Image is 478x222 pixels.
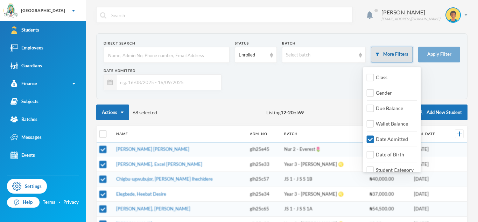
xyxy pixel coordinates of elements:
[116,146,189,152] a: [PERSON_NAME] [PERSON_NAME]
[457,132,462,136] img: +
[373,152,407,157] span: Date of Birth
[410,202,447,217] td: [DATE]
[246,172,281,187] td: glh25c57
[282,41,366,46] div: Batch
[413,105,468,120] button: Add New Student
[381,8,440,16] div: [PERSON_NAME]
[366,172,410,187] td: ₦40,000.00
[100,12,106,19] img: search
[239,52,267,59] div: Enrolled
[116,176,213,182] a: Chigbu-ugwubujor, [PERSON_NAME] Ihechidere
[446,8,460,22] img: STUDENT
[246,142,281,157] td: glh25e45
[281,142,366,157] td: Nur 2 - Everest🌷
[298,109,304,115] b: 69
[10,98,38,105] div: Subjects
[10,134,42,141] div: Messages
[104,68,222,73] div: Date Admitted
[107,47,226,63] input: Name, Admin No, Phone number, Email Address
[410,142,447,157] td: [DATE]
[111,7,349,23] input: Search
[246,187,281,202] td: glh25e34
[381,16,440,22] div: [EMAIL_ADDRESS][DOMAIN_NAME]
[21,7,65,14] div: [GEOGRAPHIC_DATA]
[7,197,40,208] a: Help
[10,26,39,34] div: Students
[373,136,411,142] span: Date Admitted
[281,187,366,202] td: Year 3 - [PERSON_NAME] ♌️
[366,187,410,202] td: ₦37,000.00
[116,191,166,197] a: Elegbede, Heebat Desire
[410,157,447,172] td: [DATE]
[246,202,281,217] td: glh25c65
[113,126,246,142] th: Name
[10,62,42,69] div: Guardians
[235,41,277,46] div: Status
[10,44,43,52] div: Employees
[96,105,157,120] div: 68 selected
[373,74,390,80] span: Class
[281,172,366,187] td: JS 1 - J S S 1B
[10,152,35,159] div: Events
[410,187,447,202] td: [DATE]
[63,199,79,206] a: Privacy
[43,199,55,206] a: Terms
[4,4,18,18] img: logo
[116,161,202,167] a: [PERSON_NAME], Excel [PERSON_NAME]
[373,105,406,111] span: Due Balance
[286,52,356,59] div: Select batch
[104,41,230,46] div: Direct Search
[281,126,366,142] th: Batch
[418,47,460,62] button: Apply Filter
[117,74,218,90] input: e.g. 16/08/2025 - 16/09/2025
[281,109,286,115] b: 12
[266,109,304,116] span: Listing - of
[288,109,294,115] b: 20
[59,199,60,206] div: ·
[7,179,47,194] a: Settings
[116,206,190,211] a: [PERSON_NAME], [PERSON_NAME]
[281,202,366,217] td: JS 1 - J S S 1A
[373,90,395,96] span: Gender
[10,80,37,87] div: Finance
[410,126,447,142] th: Adm. Date
[246,126,281,142] th: Adm. No.
[96,105,129,120] button: Actions
[10,116,37,123] div: Batches
[281,157,366,172] td: Year 3 - [PERSON_NAME] ♌️
[410,172,447,187] td: [DATE]
[246,157,281,172] td: glh25e33
[373,167,416,173] span: Student Category
[366,202,410,217] td: ₦54,500.00
[373,121,411,127] span: Wallet Balance
[371,47,413,62] button: More Filters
